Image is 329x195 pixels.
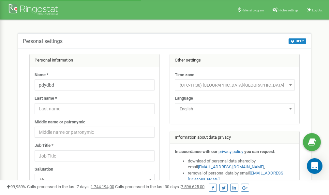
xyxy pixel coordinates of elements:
h5: Personal settings [23,38,63,44]
u: 1 744 194,00 [91,184,114,189]
li: download of personal data shared by email , [188,158,295,170]
button: HELP [289,38,306,44]
span: 99,989% [7,184,26,189]
span: Log Out [312,8,322,12]
label: Salutation [35,166,53,173]
label: Middle name or patronymic [35,119,85,125]
span: Mr. [37,175,152,184]
strong: you can request: [244,149,276,154]
a: [EMAIL_ADDRESS][DOMAIN_NAME] [198,164,264,169]
input: Middle name or patronymic [35,127,155,138]
a: privacy policy [218,149,243,154]
input: Job Title [35,150,155,161]
div: Information about data privacy [170,131,300,144]
u: 7 596 625,00 [181,184,204,189]
div: Other settings [170,54,300,67]
span: Calls processed in the last 7 days : [27,184,114,189]
span: (UTC-11:00) Pacific/Midway [177,81,292,90]
span: Referral program [242,8,264,12]
span: English [175,103,295,114]
label: Time zone [175,72,194,78]
strong: In accordance with our [175,149,217,154]
span: Mr. [35,174,155,185]
input: Last name [35,103,155,114]
span: Profile settings [278,8,298,12]
span: (UTC-11:00) Pacific/Midway [175,79,295,91]
input: Name [35,79,155,91]
div: Personal information [30,54,159,67]
span: Calls processed in the last 30 days : [115,184,204,189]
label: Job Title * [35,143,53,149]
div: Open Intercom Messenger [307,158,322,174]
label: Last name * [35,95,57,102]
span: English [177,104,292,114]
label: Name * [35,72,49,78]
label: Language [175,95,193,102]
li: removal of personal data by email , [188,170,295,182]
